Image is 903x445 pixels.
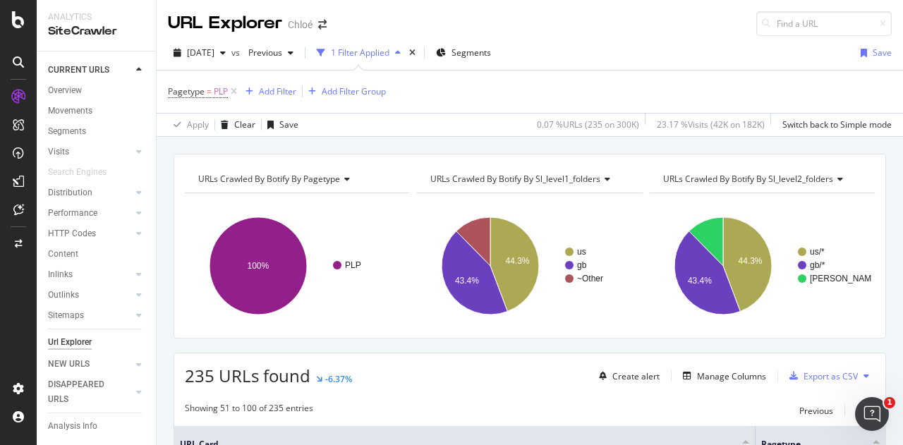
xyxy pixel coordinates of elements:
[48,83,146,98] a: Overview
[48,226,96,241] div: HTTP Codes
[215,114,255,136] button: Clear
[48,226,132,241] a: HTTP Codes
[873,47,892,59] div: Save
[288,18,313,32] div: Chloé
[48,419,146,434] a: Analysis Info
[185,205,406,327] svg: A chart.
[406,46,418,60] div: times
[48,124,146,139] a: Segments
[756,11,892,36] input: Find a URL
[697,370,766,382] div: Manage Columns
[322,85,386,97] div: Add Filter Group
[782,118,892,130] div: Switch back to Simple mode
[430,42,497,64] button: Segments
[48,288,132,303] a: Outlinks
[677,367,766,384] button: Manage Columns
[195,168,397,190] h4: URLs Crawled By Botify By pagetype
[48,104,92,118] div: Movements
[799,405,833,417] div: Previous
[185,364,310,387] span: 235 URLs found
[198,173,340,185] span: URLs Crawled By Botify By pagetype
[657,118,765,130] div: 23.17 % Visits ( 42K on 182K )
[185,402,313,419] div: Showing 51 to 100 of 235 entries
[660,168,862,190] h4: URLs Crawled By Botify By sl_level2_folders
[855,42,892,64] button: Save
[303,83,386,100] button: Add Filter Group
[311,42,406,64] button: 1 Filter Applied
[325,373,352,385] div: -6.37%
[48,267,132,282] a: Inlinks
[48,145,69,159] div: Visits
[48,267,73,282] div: Inlinks
[663,173,833,185] span: URLs Crawled By Botify By sl_level2_folders
[168,42,231,64] button: [DATE]
[48,247,146,262] a: Content
[593,365,660,387] button: Create alert
[577,274,603,284] text: ~Other
[168,85,205,97] span: Pagetype
[48,357,90,372] div: NEW URLS
[777,114,892,136] button: Switch back to Simple mode
[262,114,298,136] button: Save
[345,260,361,270] text: PLP
[48,23,145,39] div: SiteCrawler
[48,165,121,180] a: Search Engines
[48,308,84,323] div: Sitemaps
[168,114,209,136] button: Apply
[48,165,107,180] div: Search Engines
[48,308,132,323] a: Sitemaps
[48,63,132,78] a: CURRENT URLS
[48,335,92,350] div: Url Explorer
[48,63,109,78] div: CURRENT URLS
[577,247,586,257] text: us
[506,256,530,266] text: 44.3%
[234,118,255,130] div: Clear
[259,85,296,97] div: Add Filter
[48,206,97,221] div: Performance
[451,47,491,59] span: Segments
[48,124,86,139] div: Segments
[48,83,82,98] div: Overview
[784,365,858,387] button: Export as CSV
[243,47,282,59] span: Previous
[48,145,132,159] a: Visits
[612,370,660,382] div: Create alert
[48,185,132,200] a: Distribution
[48,185,92,200] div: Distribution
[243,42,299,64] button: Previous
[240,83,296,100] button: Add Filter
[430,173,600,185] span: URLs Crawled By Botify By sl_level1_folders
[207,85,212,97] span: =
[214,82,228,102] span: PLP
[48,288,79,303] div: Outlinks
[168,11,282,35] div: URL Explorer
[804,370,858,382] div: Export as CSV
[48,104,146,118] a: Movements
[331,47,389,59] div: 1 Filter Applied
[48,357,132,372] a: NEW URLS
[231,47,243,59] span: vs
[738,256,762,266] text: 44.3%
[248,261,269,271] text: 100%
[855,397,889,431] iframe: Intercom live chat
[810,274,885,284] text: [PERSON_NAME]/*
[279,118,298,130] div: Save
[48,377,119,407] div: DISAPPEARED URLS
[318,20,327,30] div: arrow-right-arrow-left
[417,205,638,327] svg: A chart.
[48,247,78,262] div: Content
[48,419,97,434] div: Analysis Info
[48,377,132,407] a: DISAPPEARED URLS
[650,205,871,327] svg: A chart.
[799,402,833,419] button: Previous
[537,118,639,130] div: 0.07 % URLs ( 235 on 300K )
[187,118,209,130] div: Apply
[428,168,629,190] h4: URLs Crawled By Botify By sl_level1_folders
[884,397,895,408] span: 1
[688,276,712,286] text: 43.4%
[577,260,587,270] text: gb
[455,276,479,286] text: 43.4%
